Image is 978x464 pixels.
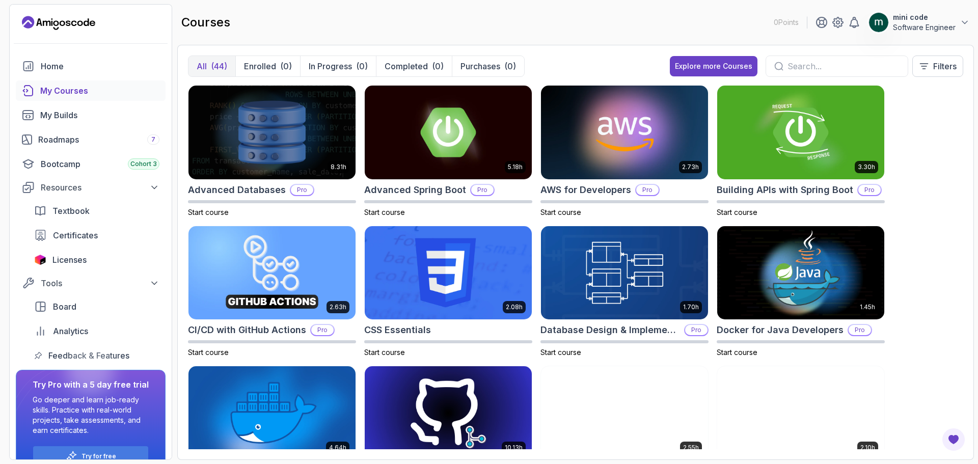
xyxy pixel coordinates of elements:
h2: Advanced Databases [188,183,286,197]
button: Completed(0) [376,56,452,76]
a: roadmaps [16,129,166,150]
p: mini code [893,12,956,22]
p: 1.70h [683,303,699,311]
button: Open Feedback Button [941,427,966,452]
p: 3.30h [858,163,875,171]
img: Database Design & Implementation card [541,226,708,320]
span: Certificates [53,229,98,241]
p: Completed [385,60,428,72]
span: Start course [717,208,757,216]
p: 4.64h [329,444,346,452]
div: (44) [211,60,227,72]
a: home [16,56,166,76]
div: Tools [41,277,159,289]
span: Cohort 3 [130,160,157,168]
div: My Builds [40,109,159,121]
p: Enrolled [244,60,276,72]
button: In Progress(0) [300,56,376,76]
img: Docker for Java Developers card [717,226,884,320]
div: (0) [504,60,516,72]
p: Purchases [460,60,500,72]
div: Roadmaps [38,133,159,146]
h2: Building APIs with Spring Boot [717,183,853,197]
span: Start course [188,348,229,357]
div: Bootcamp [41,158,159,170]
button: All(44) [188,56,235,76]
span: Start course [188,208,229,216]
h2: AWS for Developers [540,183,631,197]
h2: Database Design & Implementation [540,323,680,337]
p: Pro [636,185,659,195]
a: licenses [28,250,166,270]
a: feedback [28,345,166,366]
p: 1.45h [860,303,875,311]
p: Filters [933,60,957,72]
button: Explore more Courses [670,56,757,76]
button: Resources [16,178,166,197]
img: CSS Essentials card [365,226,532,320]
p: Pro [858,185,881,195]
span: Board [53,301,76,313]
h2: CSS Essentials [364,323,431,337]
img: Git & GitHub Fundamentals card [541,366,708,460]
p: 10.13h [505,444,523,452]
button: Purchases(0) [452,56,524,76]
p: 2.63h [330,303,346,311]
span: Analytics [53,325,88,337]
a: courses [16,80,166,101]
span: Textbook [52,205,90,217]
a: Landing page [22,15,95,31]
p: Try for free [81,452,116,460]
button: Tools [16,274,166,292]
p: 2.55h [683,444,699,452]
a: analytics [28,321,166,341]
button: Filters [912,56,963,77]
p: Pro [471,185,494,195]
img: Building APIs with Spring Boot card [717,86,884,179]
p: 2.73h [682,163,699,171]
div: Explore more Courses [675,61,752,71]
p: Pro [849,325,871,335]
a: textbook [28,201,166,221]
span: Start course [540,208,581,216]
a: bootcamp [16,154,166,174]
p: All [197,60,207,72]
div: Resources [41,181,159,194]
h2: courses [181,14,230,31]
span: Start course [364,348,405,357]
a: board [28,296,166,317]
p: 2.10h [860,444,875,452]
button: Enrolled(0) [235,56,300,76]
p: Software Engineer [893,22,956,33]
a: certificates [28,225,166,245]
h2: CI/CD with GitHub Actions [188,323,306,337]
span: Start course [717,348,757,357]
img: CI/CD with GitHub Actions card [188,226,356,320]
p: In Progress [309,60,352,72]
img: Git for Professionals card [365,366,532,460]
img: Advanced Databases card [188,86,356,179]
img: Docker For Professionals card [188,366,356,460]
input: Search... [787,60,900,72]
img: user profile image [869,13,888,32]
img: AWS for Developers card [541,86,708,179]
span: Feedback & Features [48,349,129,362]
div: My Courses [40,85,159,97]
h2: Advanced Spring Boot [364,183,466,197]
a: builds [16,105,166,125]
img: GitHub Toolkit card [717,366,884,460]
span: Start course [540,348,581,357]
p: Pro [291,185,313,195]
p: Pro [311,325,334,335]
div: (0) [432,60,444,72]
span: 7 [151,135,155,144]
p: 2.08h [506,303,523,311]
p: 0 Points [774,17,799,28]
p: Go deeper and learn job-ready skills. Practice with real-world projects, take assessments, and ea... [33,395,149,435]
div: Home [41,60,159,72]
div: (0) [280,60,292,72]
span: Licenses [52,254,87,266]
button: user profile imagemini codeSoftware Engineer [868,12,970,33]
h2: Docker for Java Developers [717,323,844,337]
